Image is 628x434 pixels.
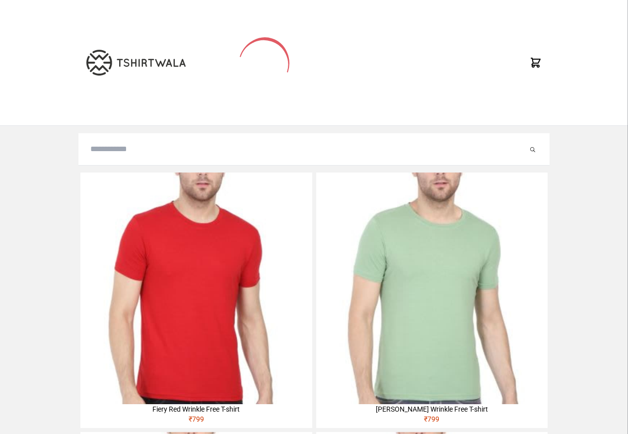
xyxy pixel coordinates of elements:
[86,50,186,76] img: TW-LOGO-400-104.png
[528,143,538,155] button: Submit your search query.
[80,173,312,404] img: 4M6A2225-320x320.jpg
[80,414,312,428] div: ₹ 799
[316,173,548,404] img: 4M6A2211-320x320.jpg
[80,173,312,428] a: Fiery Red Wrinkle Free T-shirt₹799
[316,404,548,414] div: [PERSON_NAME] Wrinkle Free T-shirt
[80,404,312,414] div: Fiery Red Wrinkle Free T-shirt
[316,414,548,428] div: ₹ 799
[316,173,548,428] a: [PERSON_NAME] Wrinkle Free T-shirt₹799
